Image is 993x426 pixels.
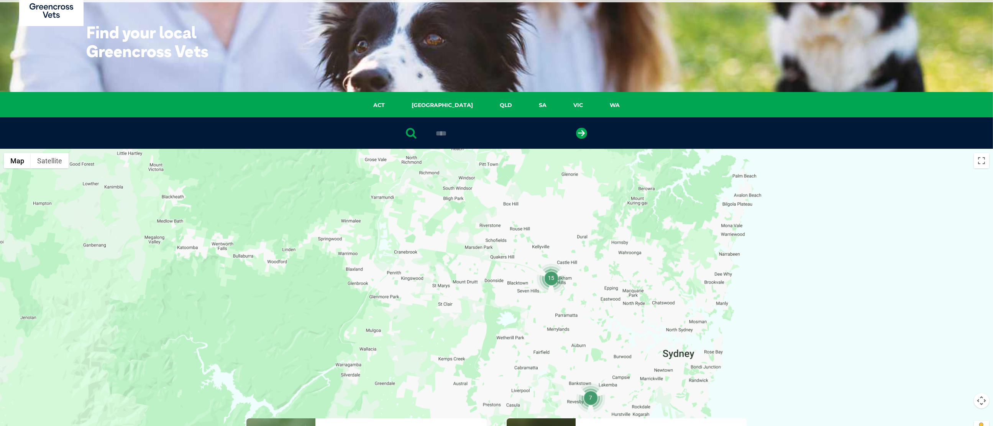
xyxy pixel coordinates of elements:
[86,23,238,61] h1: Find your local Greencross Vets
[974,393,989,408] button: Map camera controls
[31,153,69,168] button: Show satellite imagery
[576,383,605,412] div: 7
[4,153,31,168] button: Show street map
[525,101,560,110] a: SA
[596,101,633,110] a: WA
[537,263,566,293] div: 15
[398,101,486,110] a: [GEOGRAPHIC_DATA]
[974,153,989,168] button: Toggle fullscreen view
[486,101,525,110] a: QLD
[560,101,596,110] a: VIC
[360,101,398,110] a: ACT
